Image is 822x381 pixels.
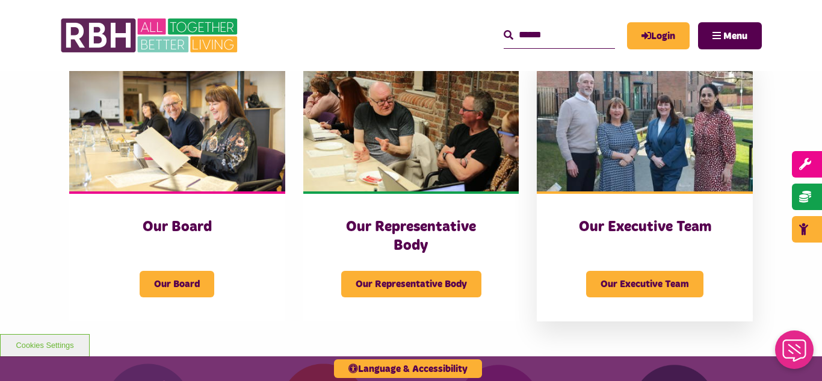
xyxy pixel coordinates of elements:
[627,22,690,49] a: MyRBH
[140,271,214,297] span: Our Board
[698,22,762,49] button: Navigation
[327,218,495,255] h3: Our Representative Body
[69,57,285,191] img: RBH Board 1
[69,57,285,321] a: Our Board Our Board
[561,218,729,237] h3: Our Executive Team
[586,271,703,297] span: Our Executive Team
[537,57,753,191] img: RBH Executive Team
[504,22,615,48] input: Search
[93,218,261,237] h3: Our Board
[768,327,822,381] iframe: Netcall Web Assistant for live chat
[303,57,519,191] img: Rep Body
[303,57,519,321] a: Our Representative Body Our Representative Body
[334,359,482,378] button: Language & Accessibility
[537,57,753,321] a: Our Executive Team Our Executive Team
[60,12,241,59] img: RBH
[341,271,481,297] span: Our Representative Body
[723,31,747,41] span: Menu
